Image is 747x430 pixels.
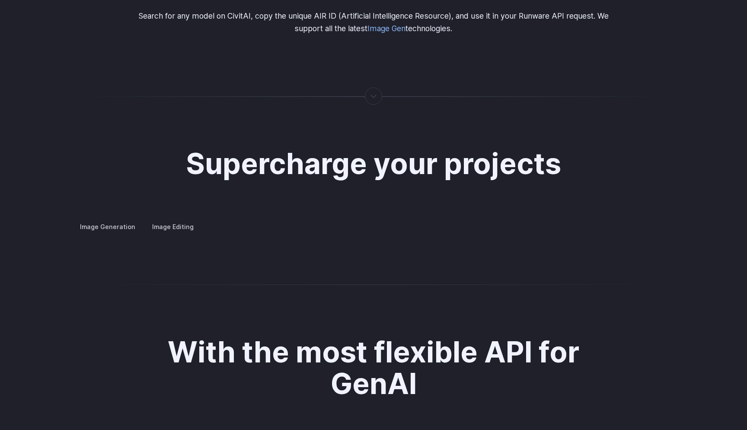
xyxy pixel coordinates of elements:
[133,336,614,400] h2: With the most flexible API for GenAI
[145,219,201,234] label: Image Editing
[186,148,561,180] h2: Supercharge your projects
[73,219,143,234] label: Image Generation
[130,10,617,34] p: Search for any model on CivitAI, copy the unique AIR ID (Artificial Intelligence Resource), and u...
[367,24,405,33] a: Image Gen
